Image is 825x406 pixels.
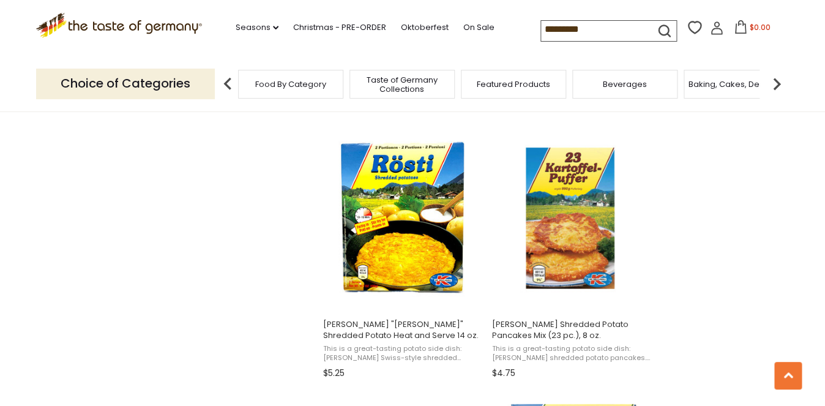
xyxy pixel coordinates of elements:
a: Beverages [603,80,647,89]
a: Taste of Germany Collections [353,75,451,94]
span: [PERSON_NAME] "[PERSON_NAME]" Shredded Potato Heat and Serve 14 oz. [323,319,482,341]
a: Baking, Cakes, Desserts [689,80,783,89]
span: $0.00 [750,22,771,32]
a: Christmas - PRE-ORDER [293,21,386,34]
img: Dr. Knoll Kartoffel Puffer [490,137,652,299]
a: Food By Category [255,80,326,89]
a: Featured Products [477,80,550,89]
button: $0.00 [726,20,778,39]
img: next arrow [764,72,789,96]
a: Oktoberfest [401,21,449,34]
a: On Sale [463,21,495,34]
span: $4.75 [492,367,515,380]
a: Dr. Knoll [321,126,483,383]
span: This is a great-tasting potato side dish: [PERSON_NAME] Swiss-style shredded potato "[PERSON_NAME... [323,344,482,363]
p: Choice of Categories [36,69,215,99]
a: Dr. Knoll Shredded Potato Pancakes Mix (23 pc.), 8 oz. [490,126,652,383]
img: previous arrow [215,72,240,96]
span: This is a great-tasting potato side dish: [PERSON_NAME] shredded potato pancakes. Simply mix cont... [492,344,651,363]
a: Seasons [236,21,278,34]
span: $5.25 [323,367,345,380]
span: [PERSON_NAME] Shredded Potato Pancakes Mix (23 pc.), 8 oz. [492,319,651,341]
